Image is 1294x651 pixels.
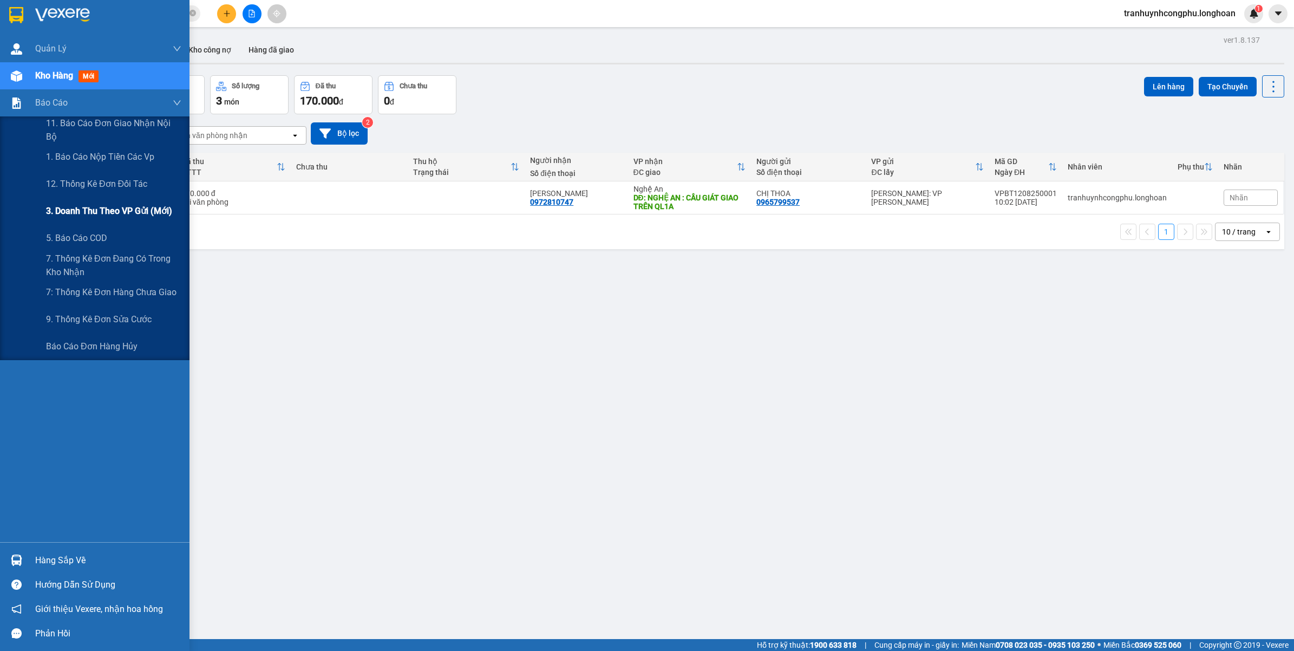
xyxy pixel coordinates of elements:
strong: CSKH: [30,48,57,57]
button: Tạo Chuyến [1199,77,1257,96]
span: mới [79,70,99,82]
sup: 2 [362,117,373,128]
button: Chưa thu0đ [378,75,456,114]
div: Nghệ An [633,185,746,193]
span: | [865,639,866,651]
button: caret-down [1269,4,1288,23]
th: Toggle SortBy [176,153,291,181]
span: Cung cấp máy in - giấy in: [874,639,959,651]
th: Toggle SortBy [408,153,525,181]
div: 0965799537 [756,198,800,206]
th: Toggle SortBy [866,153,989,181]
span: Quản Lý [35,42,67,55]
span: 1 [1257,5,1260,12]
div: Trạng thái [413,168,511,177]
img: logo-vxr [9,7,23,23]
span: 7: Thống kê đơn hàng chưa giao [46,285,177,299]
span: close-circle [189,9,196,19]
button: 1 [1158,224,1174,240]
span: đ [339,97,343,106]
th: Toggle SortBy [628,153,751,181]
div: Ngày ĐH [995,168,1048,177]
div: Nhân viên [1068,162,1167,171]
span: 170.000 [300,94,339,107]
div: HTTT [181,168,277,177]
span: 9. Thống kê đơn sửa cước [46,313,152,326]
button: Đã thu170.000đ [294,75,372,114]
div: 170.000 đ [181,189,285,198]
th: Toggle SortBy [1172,153,1218,181]
span: 7. Thống kê đơn đang có trong kho nhận [46,252,181,279]
span: copyright [1234,641,1241,649]
button: file-add [243,4,262,23]
div: Hướng dẫn sử dụng [35,577,181,593]
strong: 0369 525 060 [1135,641,1181,649]
strong: 1900 633 818 [810,641,857,649]
span: down [173,44,181,53]
img: warehouse-icon [11,43,22,55]
div: 10:02 [DATE] [995,198,1057,206]
img: warehouse-icon [11,555,22,566]
span: plus [223,10,231,17]
span: 5. Báo cáo COD [46,231,107,245]
div: ĐC giao [633,168,737,177]
span: [PHONE_NUMBER] [4,48,82,67]
svg: open [1264,227,1273,236]
span: question-circle [11,580,22,590]
span: Kho hàng [35,70,73,81]
span: món [224,97,239,106]
span: Miền Bắc [1103,639,1181,651]
div: ĐC lấy [871,168,975,177]
button: aim [267,4,286,23]
div: Số lượng [232,82,259,90]
span: 0 [384,94,390,107]
div: Nhãn [1224,162,1278,171]
span: đ [390,97,394,106]
div: VP nhận [633,157,737,166]
div: Chưa thu [400,82,427,90]
button: Hàng đã giao [240,37,303,63]
span: 12. Thống kê đơn đối tác [46,177,147,191]
button: Bộ lọc [311,122,368,145]
div: Người gửi [756,157,860,166]
span: 0109597835 [122,53,190,62]
svg: open [291,131,299,140]
span: Nhãn [1230,193,1248,202]
div: ver 1.8.137 [1224,34,1260,46]
div: Chọn văn phòng nhận [173,130,247,141]
div: TRẦN ĐỨC HIẾU [530,189,622,198]
span: caret-down [1273,9,1283,18]
span: 11. Báo cáo đơn giao nhận nội bộ [46,116,181,144]
div: Mã GD [995,157,1048,166]
span: Miền Nam [962,639,1095,651]
div: tranhuynhcongphu.longhoan [1068,193,1167,202]
div: CHỊ THOA [756,189,860,198]
button: Lên hàng [1144,77,1193,96]
div: Phụ thu [1178,162,1204,171]
div: Người nhận [530,156,622,165]
button: plus [217,4,236,23]
div: 10 / trang [1222,226,1256,237]
strong: MST: [122,53,142,62]
span: 1. Báo cáo nộp tiền các vp [46,150,154,164]
sup: 1 [1255,5,1263,12]
th: Toggle SortBy [989,153,1062,181]
span: file-add [248,10,256,17]
span: Hỗ trợ kỹ thuật: [757,639,857,651]
span: 3 [216,94,222,107]
img: warehouse-icon [11,70,22,82]
button: Số lượng3món [210,75,289,114]
div: VPBT1208250001 [995,189,1057,198]
span: Giới thiệu Vexere, nhận hoa hồng [35,602,163,616]
div: 0972810747 [530,198,573,206]
strong: 0708 023 035 - 0935 103 250 [996,641,1095,649]
span: down [173,99,181,107]
button: Kho công nợ [180,37,240,63]
div: Phản hồi [35,626,181,642]
span: Báo cáo [35,96,68,109]
span: 3. Doanh Thu theo VP Gửi (mới) [46,204,172,218]
div: [PERSON_NAME]: VP [PERSON_NAME] [871,189,984,206]
span: CÔNG TY TNHH CHUYỂN PHÁT NHANH BẢO AN [84,23,120,92]
div: Số điện thoại [530,169,622,178]
img: icon-new-feature [1249,9,1259,18]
